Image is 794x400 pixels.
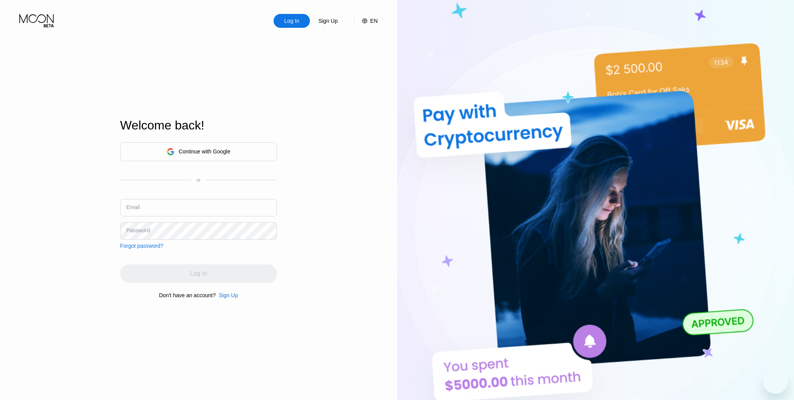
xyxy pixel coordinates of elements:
div: Sign Up [310,14,346,28]
iframe: Button to launch messaging window [763,369,788,394]
div: Log In [274,14,310,28]
div: Sign Up [216,292,238,298]
div: EN [354,14,377,28]
div: Continue with Google [179,148,230,155]
div: Forgot password? [120,243,163,249]
div: EN [370,18,377,24]
div: Don't have an account? [159,292,216,298]
div: Welcome back! [120,118,277,133]
div: or [196,177,201,183]
div: Continue with Google [120,142,277,161]
div: Sign Up [219,292,238,298]
div: Password [126,227,150,233]
div: Log In [284,17,300,25]
div: Sign Up [318,17,338,25]
div: Email [126,204,140,210]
